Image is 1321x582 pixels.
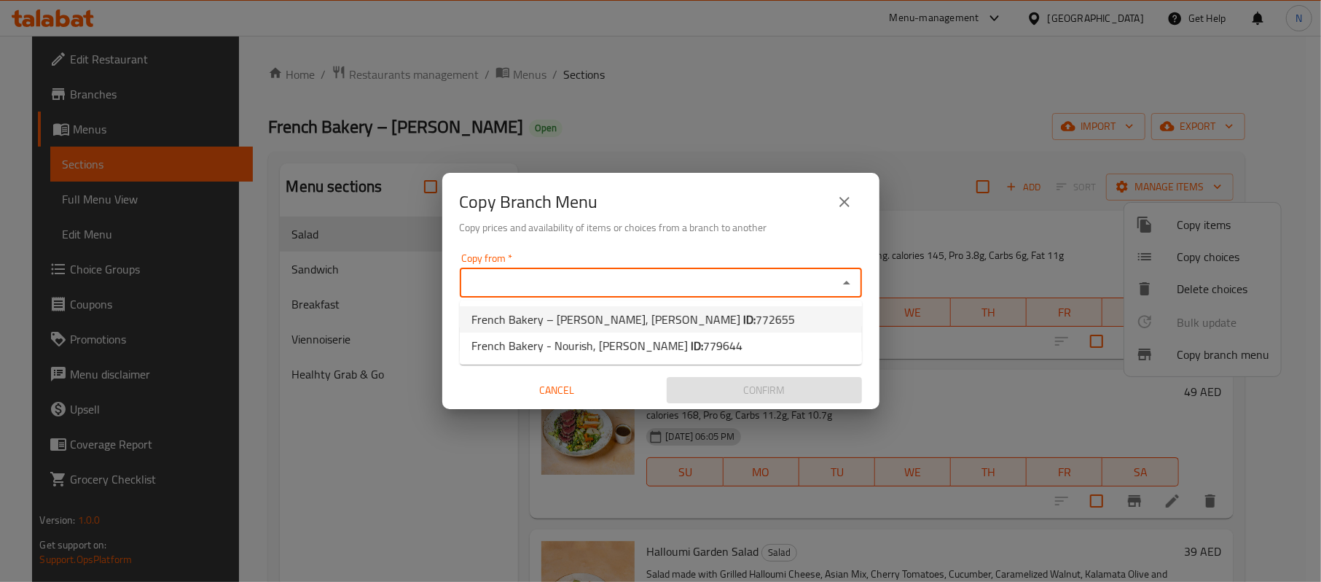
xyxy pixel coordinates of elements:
[460,190,598,214] h2: Copy Branch Menu
[836,273,857,293] button: Close
[691,335,703,357] b: ID:
[466,381,649,400] span: Cancel
[471,337,742,354] span: French Bakery - Nourish, [PERSON_NAME]
[756,309,795,330] span: 772655
[460,377,655,404] button: Cancel
[743,309,756,330] b: ID:
[460,220,862,236] h6: Copy prices and availability of items or choices from a branch to another
[471,311,795,328] span: French Bakery – [PERSON_NAME], [PERSON_NAME]
[827,185,862,220] button: close
[703,335,742,357] span: 779644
